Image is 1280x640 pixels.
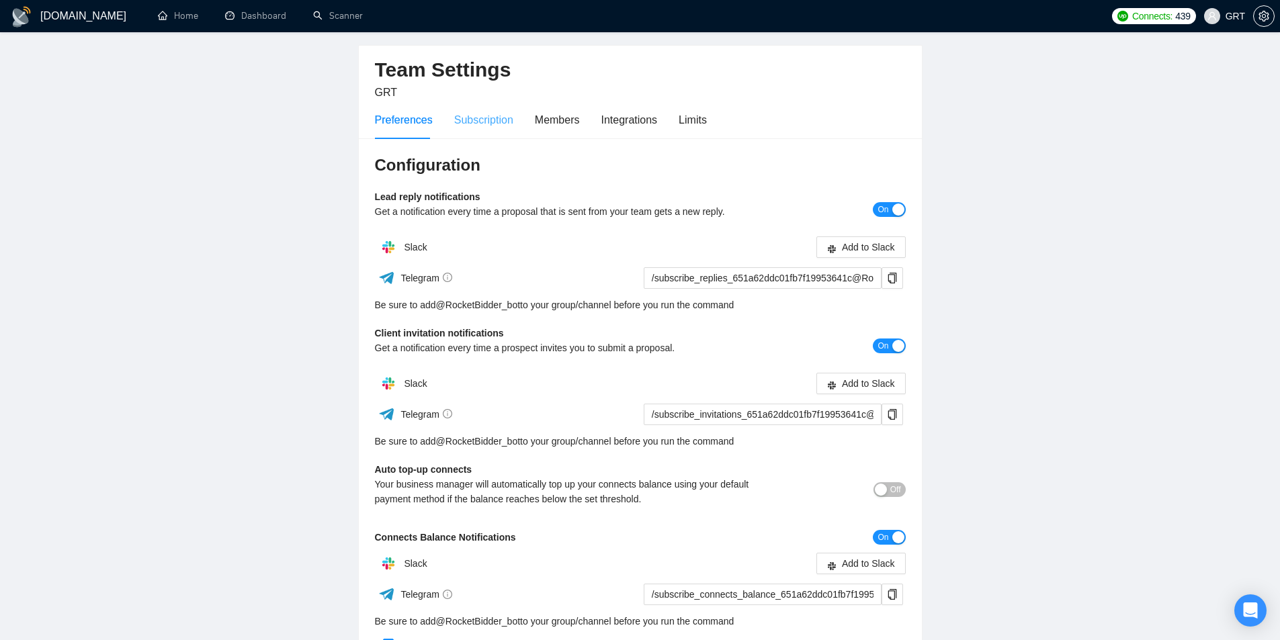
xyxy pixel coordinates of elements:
span: copy [882,273,902,283]
span: slack [827,380,837,390]
a: @RocketBidder_bot [436,614,521,629]
b: Auto top-up connects [375,464,472,475]
span: On [878,202,888,217]
button: copy [882,584,903,605]
span: user [1207,11,1217,21]
span: Add to Slack [842,556,895,571]
div: Members [535,111,580,128]
img: logo [11,6,32,28]
span: copy [882,589,902,600]
span: Slack [404,558,427,569]
a: searchScanner [313,10,363,21]
a: @RocketBidder_bot [436,434,521,449]
span: slack [827,244,837,254]
button: copy [882,404,903,425]
img: hpQkSZIkSZIkSZIkSZIkSZIkSZIkSZIkSZIkSZIkSZIkSZIkSZIkSZIkSZIkSZIkSZIkSZIkSZIkSZIkSZIkSZIkSZIkSZIkS... [375,550,402,577]
b: Connects Balance Notifications [375,532,516,543]
button: setting [1253,5,1275,27]
button: slackAdd to Slack [816,373,906,394]
span: info-circle [443,590,452,599]
div: Get a notification every time a prospect invites you to submit a proposal. [375,340,773,355]
span: Connects: [1132,9,1172,24]
span: On [878,338,888,353]
div: Integrations [601,111,658,128]
span: GRT [375,87,397,98]
div: Preferences [375,111,433,128]
div: Be sure to add to your group/channel before you run the command [375,434,906,449]
a: dashboardDashboard [225,10,286,21]
span: info-circle [443,409,452,418]
b: Client invitation notifications [375,328,504,338]
span: Off [890,482,901,497]
a: homeHome [158,10,198,21]
button: copy [882,267,903,289]
a: setting [1253,11,1275,21]
div: Your business manager will automatically top up your connects balance using your default payment ... [375,477,773,506]
img: ww3wtPAAAAAElFTkSuQmCC [378,269,395,286]
button: slackAdd to Slack [816,236,906,258]
div: Subscription [454,111,513,128]
span: Add to Slack [842,240,895,255]
img: upwork-logo.png [1117,11,1128,21]
span: info-circle [443,273,452,282]
span: Add to Slack [842,376,895,391]
span: 439 [1175,9,1190,24]
a: @RocketBidder_bot [436,298,521,312]
img: ww3wtPAAAAAElFTkSuQmCC [378,586,395,602]
h2: Team Settings [375,56,906,84]
span: Slack [404,378,427,389]
span: slack [827,560,837,570]
div: Limits [679,111,707,128]
button: slackAdd to Slack [816,553,906,574]
span: On [878,530,888,545]
span: setting [1254,11,1274,21]
div: Open Intercom Messenger [1234,594,1267,627]
div: Be sure to add to your group/channel before you run the command [375,298,906,312]
img: ww3wtPAAAAAElFTkSuQmCC [378,406,395,422]
span: Telegram [400,273,452,283]
img: hpQkSZIkSZIkSZIkSZIkSZIkSZIkSZIkSZIkSZIkSZIkSZIkSZIkSZIkSZIkSZIkSZIkSZIkSZIkSZIkSZIkSZIkSZIkSZIkS... [375,234,402,261]
img: hpQkSZIkSZIkSZIkSZIkSZIkSZIkSZIkSZIkSZIkSZIkSZIkSZIkSZIkSZIkSZIkSZIkSZIkSZIkSZIkSZIkSZIkSZIkSZIkS... [375,370,402,397]
div: Get a notification every time a proposal that is sent from your team gets a new reply. [375,204,773,219]
h3: Configuration [375,154,906,176]
span: Slack [404,242,427,253]
span: Telegram [400,409,452,420]
span: Telegram [400,589,452,600]
b: Lead reply notifications [375,191,480,202]
span: copy [882,409,902,420]
div: Be sure to add to your group/channel before you run the command [375,614,906,629]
